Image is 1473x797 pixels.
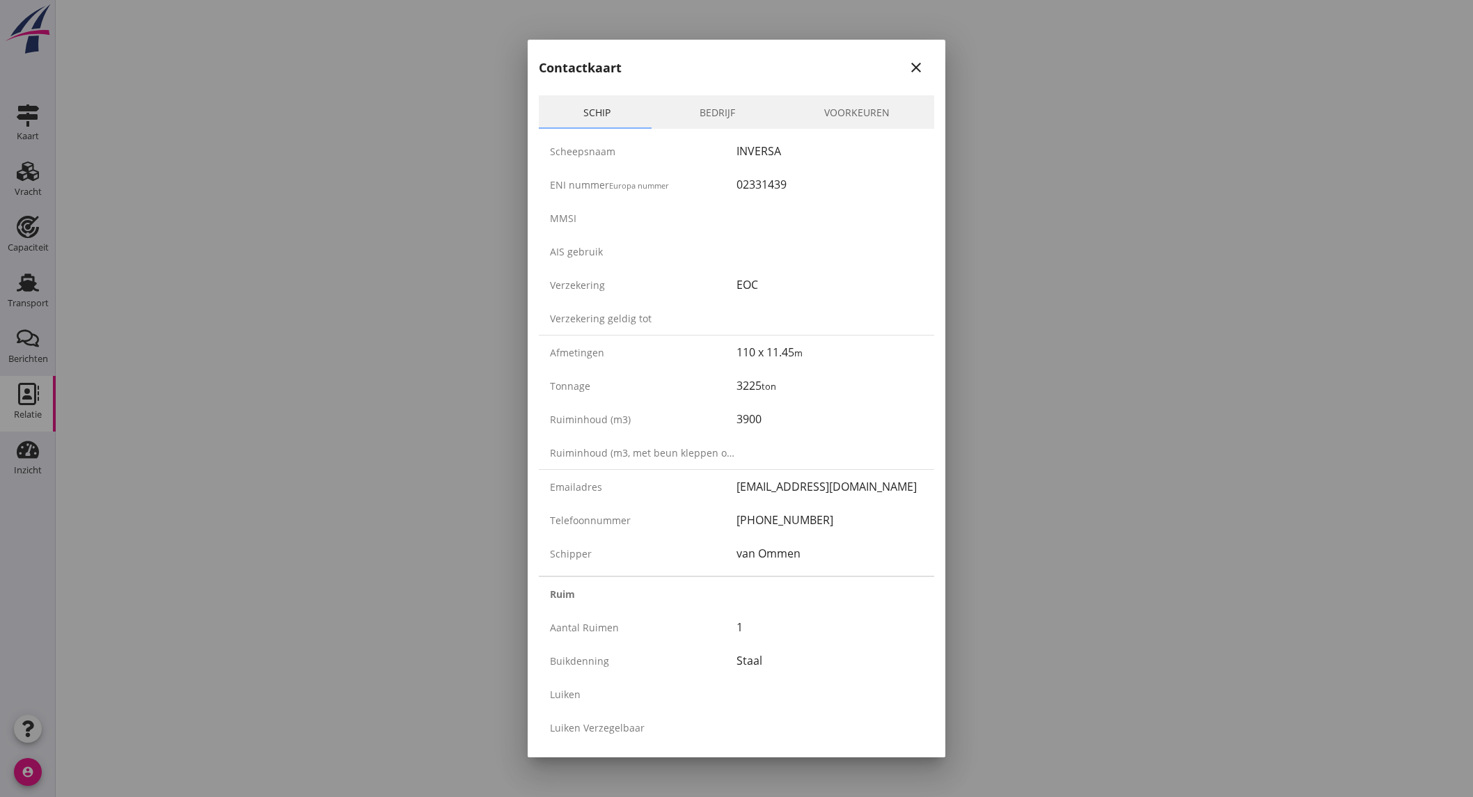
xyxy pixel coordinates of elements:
[736,276,923,293] div: EOC
[550,311,736,326] div: Verzekering geldig tot
[550,721,645,734] span: Luiken verzegelbaar
[736,652,923,669] div: Staal
[908,59,924,76] i: close
[794,347,803,359] small: m
[550,244,736,259] div: AIS gebruik
[736,512,923,528] div: [PHONE_NUMBER]
[550,211,736,226] div: MMSI
[550,177,736,192] div: ENI nummer
[550,379,736,393] div: Tonnage
[780,95,934,129] a: Voorkeuren
[655,95,780,129] a: Bedrijf
[550,412,736,427] div: Ruiminhoud (m3)
[550,513,736,528] div: Telefoonnummer
[736,545,923,562] div: van Ommen
[550,621,619,634] span: Aantal ruimen
[736,478,923,495] div: [EMAIL_ADDRESS][DOMAIN_NAME]
[539,95,655,129] a: Schip
[550,144,736,159] div: Scheepsnaam
[736,411,923,427] div: 3900
[550,278,736,292] div: Verzekering
[550,445,736,460] div: Ruiminhoud (m3, met beun kleppen open)
[609,180,669,191] small: Europa nummer
[736,344,923,361] div: 110 x 11.45
[550,345,736,360] div: Afmetingen
[550,546,736,561] div: Schipper
[550,480,736,494] div: Emailadres
[550,587,575,601] strong: Ruim
[736,377,923,394] div: 3225
[762,380,776,393] small: ton
[550,654,609,668] span: Buikdenning
[736,143,923,159] div: INVERSA
[550,688,581,701] span: Luiken
[736,619,923,636] div: 1
[620,757,649,767] small: (meters)
[736,176,923,193] div: 02331439
[539,58,622,77] h2: Contactkaart
[550,755,620,768] span: Bovenkant den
